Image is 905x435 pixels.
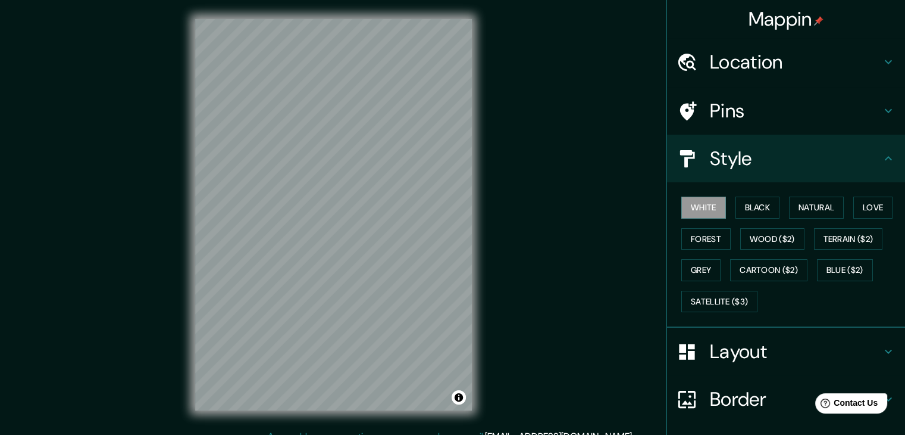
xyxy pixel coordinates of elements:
button: Blue ($2) [817,259,873,281]
button: Black [735,197,780,219]
button: Satellite ($3) [681,291,757,313]
button: Toggle attribution [452,390,466,405]
h4: Pins [710,99,881,123]
canvas: Map [195,19,472,411]
h4: Location [710,50,881,74]
button: Forest [681,228,731,250]
div: Pins [667,87,905,135]
div: Style [667,135,905,182]
iframe: Help widget launcher [799,389,892,422]
button: Grey [681,259,721,281]
div: Border [667,375,905,423]
div: Location [667,38,905,86]
div: Layout [667,328,905,375]
button: Love [853,197,893,219]
button: White [681,197,726,219]
img: pin-icon.png [814,16,823,26]
h4: Border [710,387,881,411]
h4: Style [710,147,881,170]
button: Cartoon ($2) [730,259,807,281]
button: Wood ($2) [740,228,804,250]
h4: Mappin [749,7,824,31]
button: Natural [789,197,844,219]
h4: Layout [710,340,881,363]
button: Terrain ($2) [814,228,883,250]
